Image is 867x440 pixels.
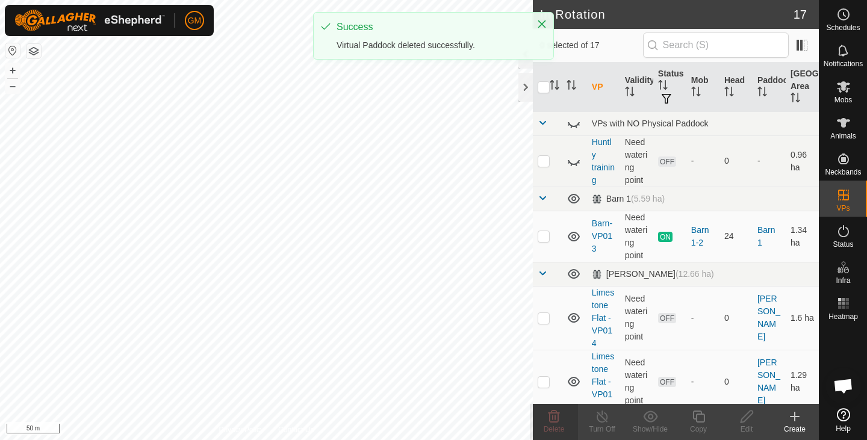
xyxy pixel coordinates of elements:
button: Reset Map [5,43,20,58]
button: – [5,79,20,93]
a: Huntly training [592,137,615,185]
div: Turn Off [578,424,626,435]
p-sorticon: Activate to sort [625,88,635,98]
div: - [691,376,715,388]
p-sorticon: Activate to sort [791,95,800,104]
div: Copy [674,424,722,435]
span: Status [833,241,853,248]
span: Delete [544,425,565,433]
th: Validity [620,63,653,112]
img: Gallagher Logo [14,10,165,31]
div: Barn 1-2 [691,224,715,249]
span: 17 [794,5,807,23]
span: VPs [836,205,850,212]
a: [PERSON_NAME] [757,358,780,405]
th: Head [719,63,753,112]
td: Need watering point [620,135,653,187]
div: - [691,312,715,324]
input: Search (S) [643,33,789,58]
div: Barn 1 [592,194,665,204]
td: 0 [719,135,753,187]
span: (5.59 ha) [631,194,665,203]
a: Contact Us [278,424,314,435]
a: Limestone Flat -VP014 [592,288,614,348]
div: Show/Hide [626,424,674,435]
th: Paddock [753,63,786,112]
td: Need watering point [620,350,653,414]
div: [PERSON_NAME] [592,269,714,279]
div: - [691,155,715,167]
p-sorticon: Activate to sort [550,82,559,91]
th: [GEOGRAPHIC_DATA] Area [786,63,819,112]
p-sorticon: Activate to sort [658,82,668,91]
span: Mobs [834,96,852,104]
th: Mob [686,63,719,112]
td: Need watering point [620,286,653,350]
span: ON [658,232,673,242]
td: 0 [719,350,753,414]
a: Barn-VP013 [592,218,612,253]
span: Neckbands [825,169,861,176]
p-sorticon: Activate to sort [724,88,734,98]
span: OFF [658,156,676,167]
td: - [753,135,786,187]
span: Help [836,425,851,432]
th: Status [653,63,686,112]
td: 1.34 ha [786,211,819,262]
span: (12.66 ha) [676,269,714,279]
div: VPs with NO Physical Paddock [592,119,814,128]
td: Need watering point [620,211,653,262]
div: Virtual Paddock deleted successfully. [337,39,524,52]
span: Infra [836,277,850,284]
a: Privacy Policy [219,424,264,435]
div: Success [337,20,524,34]
p-sorticon: Activate to sort [757,88,767,98]
span: GM [188,14,202,27]
a: Barn 1 [757,225,775,247]
div: Create [771,424,819,435]
span: Heatmap [828,313,858,320]
h2: In Rotation [540,7,794,22]
span: Animals [830,132,856,140]
p-sorticon: Activate to sort [691,88,701,98]
p-sorticon: Activate to sort [567,82,576,91]
a: [PERSON_NAME] [757,294,780,341]
button: Map Layers [26,44,41,58]
button: + [5,63,20,78]
span: Notifications [824,60,863,67]
span: OFF [658,377,676,387]
td: 24 [719,211,753,262]
th: VP [587,63,620,112]
span: 0 selected of 17 [540,39,643,52]
a: Help [819,403,867,437]
span: OFF [658,313,676,323]
div: Open chat [825,368,862,404]
td: 0 [719,286,753,350]
div: Edit [722,424,771,435]
td: 1.6 ha [786,286,819,350]
span: Schedules [826,24,860,31]
td: 0.96 ha [786,135,819,187]
a: Limestone Flat -VP015 [592,352,614,412]
td: 1.29 ha [786,350,819,414]
button: Close [533,16,550,33]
